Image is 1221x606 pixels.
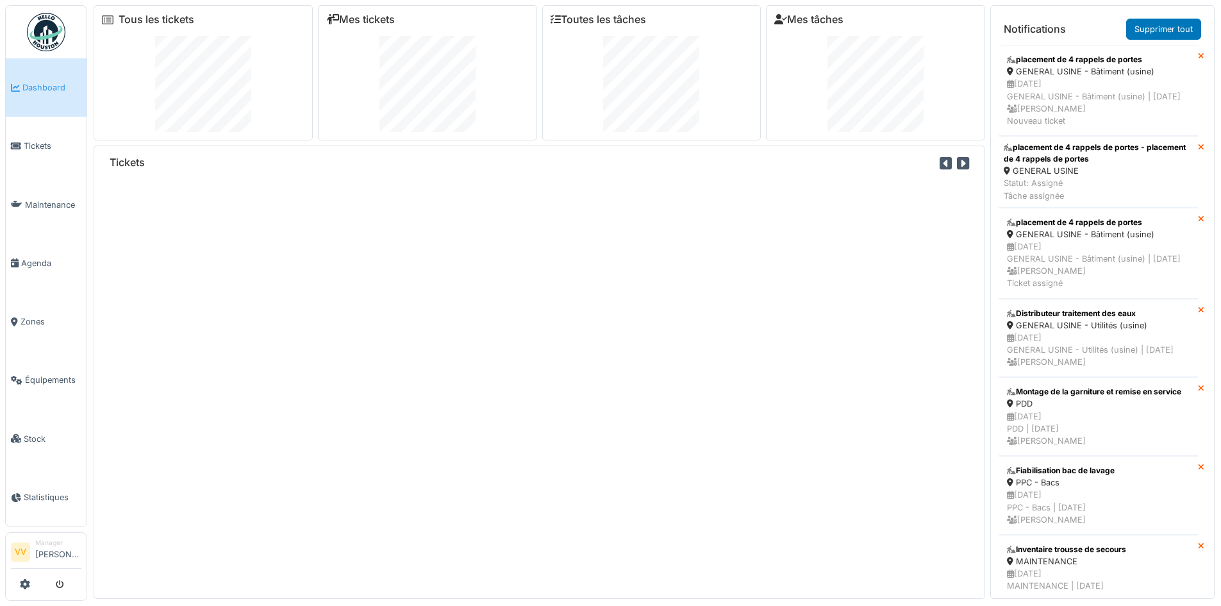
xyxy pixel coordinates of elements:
[774,13,843,26] a: Mes tâches
[999,456,1198,535] a: Fiabilisation bac de lavage PPC - Bacs [DATE]PPC - Bacs | [DATE] [PERSON_NAME]
[6,410,87,468] a: Stock
[1004,177,1193,201] div: Statut: Assigné Tâche assignée
[999,377,1198,456] a: Montage de la garniture et remise en service PDD [DATE]PDD | [DATE] [PERSON_NAME]
[1007,217,1190,228] div: placement de 4 rappels de portes
[1007,386,1190,398] div: Montage de la garniture et remise en service
[6,176,87,234] a: Maintenance
[6,351,87,409] a: Équipements
[1007,410,1190,448] div: [DATE] PDD | [DATE] [PERSON_NAME]
[1007,476,1190,489] div: PPC - Bacs
[11,538,81,569] a: VV Manager[PERSON_NAME]
[1007,544,1190,555] div: Inventaire trousse de secours
[6,58,87,117] a: Dashboard
[27,13,65,51] img: Badge_color-CXgf-gQk.svg
[1004,165,1193,177] div: GENERAL USINE
[1007,54,1190,65] div: placement de 4 rappels de portes
[1126,19,1201,40] a: Supprimer tout
[24,491,81,503] span: Statistiques
[999,299,1198,378] a: Distributeur traitement des eaux GENERAL USINE - Utilités (usine) [DATE]GENERAL USINE - Utilités ...
[1007,568,1190,605] div: [DATE] MAINTENANCE | [DATE] [PERSON_NAME]
[999,45,1198,136] a: placement de 4 rappels de portes GENERAL USINE - Bâtiment (usine) [DATE]GENERAL USINE - Bâtiment ...
[1004,142,1193,165] div: placement de 4 rappels de portes - placement de 4 rappels de portes
[25,374,81,386] span: Équipements
[25,199,81,211] span: Maintenance
[999,136,1198,208] a: placement de 4 rappels de portes - placement de 4 rappels de portes GENERAL USINE Statut: Assigné...
[1007,332,1190,369] div: [DATE] GENERAL USINE - Utilités (usine) | [DATE] [PERSON_NAME]
[1007,308,1190,319] div: Distributeur traitement des eaux
[326,13,395,26] a: Mes tickets
[1004,23,1066,35] h6: Notifications
[21,316,81,328] span: Zones
[22,81,81,94] span: Dashboard
[1007,489,1190,526] div: [DATE] PPC - Bacs | [DATE] [PERSON_NAME]
[110,156,145,169] h6: Tickets
[6,468,87,526] a: Statistiques
[35,538,81,548] div: Manager
[1007,78,1190,127] div: [DATE] GENERAL USINE - Bâtiment (usine) | [DATE] [PERSON_NAME] Nouveau ticket
[6,117,87,175] a: Tickets
[551,13,646,26] a: Toutes les tâches
[1007,319,1190,332] div: GENERAL USINE - Utilités (usine)
[24,433,81,445] span: Stock
[1007,555,1190,568] div: MAINTENANCE
[1007,240,1190,290] div: [DATE] GENERAL USINE - Bâtiment (usine) | [DATE] [PERSON_NAME] Ticket assigné
[35,538,81,566] li: [PERSON_NAME]
[1007,228,1190,240] div: GENERAL USINE - Bâtiment (usine)
[11,543,30,562] li: VV
[119,13,194,26] a: Tous les tickets
[6,292,87,351] a: Zones
[1007,465,1190,476] div: Fiabilisation bac de lavage
[21,257,81,269] span: Agenda
[1007,65,1190,78] div: GENERAL USINE - Bâtiment (usine)
[24,140,81,152] span: Tickets
[999,208,1198,299] a: placement de 4 rappels de portes GENERAL USINE - Bâtiment (usine) [DATE]GENERAL USINE - Bâtiment ...
[1007,398,1190,410] div: PDD
[6,234,87,292] a: Agenda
